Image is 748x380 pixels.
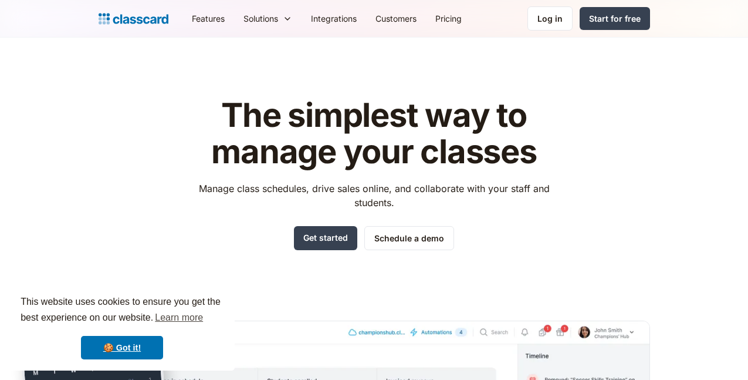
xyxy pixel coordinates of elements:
[426,5,471,32] a: Pricing
[153,309,205,327] a: learn more about cookies
[188,181,560,210] p: Manage class schedules, drive sales online, and collaborate with your staff and students.
[589,12,641,25] div: Start for free
[580,7,650,30] a: Start for free
[234,5,302,32] div: Solutions
[182,5,234,32] a: Features
[537,12,563,25] div: Log in
[527,6,573,31] a: Log in
[21,295,224,327] span: This website uses cookies to ensure you get the best experience on our website.
[81,336,163,359] a: dismiss cookie message
[364,226,454,250] a: Schedule a demo
[243,12,278,25] div: Solutions
[99,11,168,27] a: home
[366,5,426,32] a: Customers
[302,5,366,32] a: Integrations
[188,97,560,170] h1: The simplest way to manage your classes
[294,226,357,250] a: Get started
[9,284,235,371] div: cookieconsent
